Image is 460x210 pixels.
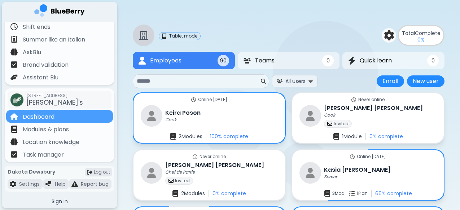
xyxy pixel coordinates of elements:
span: Total [402,30,415,37]
p: Help [55,181,66,187]
p: Tablet mode [169,33,197,39]
p: Location knowledge [23,138,79,146]
p: Invited [334,121,349,127]
p: Server [324,174,337,180]
button: EmployeesEmployees90 [133,52,235,69]
img: restaurant [299,105,321,127]
img: file icon [10,151,18,158]
img: logout [87,170,92,175]
button: Enroll [377,75,404,87]
p: Invited [175,178,190,184]
span: 0 [431,57,435,64]
button: Sign in [5,194,114,208]
span: Quick learn [360,56,392,65]
button: TeamsTeams0 [238,52,340,69]
p: AskBlu [23,48,41,57]
span: Sign in [52,198,68,205]
p: Complete [402,30,441,36]
p: Brand validation [23,61,69,69]
img: invited [327,121,332,126]
p: Report bug [81,181,109,187]
p: Online [DATE] [357,154,386,159]
img: file icon [10,74,18,81]
h3: Keira Poson [165,109,201,117]
a: online statusNever onlinerestaurant[PERSON_NAME] [PERSON_NAME]Chef de PartieinvitedInvitedenrollm... [133,149,286,201]
p: Dakota Dewsbury [8,169,55,175]
p: Task manager [23,150,64,159]
span: Teams [255,56,275,65]
img: online status [193,154,197,159]
h3: Kasia [PERSON_NAME] [324,166,391,174]
img: enrollments [172,190,178,197]
span: 90 [220,57,227,64]
img: settings [384,30,394,40]
a: online statusOnline [DATE]restaurantKeira PosonCookenrollments2Modules100% complete [133,92,286,144]
img: enrollments [333,133,339,140]
img: online status [351,97,356,102]
img: file icon [10,61,18,68]
img: Teams [244,58,251,64]
img: restaurant [299,162,321,184]
h3: [PERSON_NAME] [PERSON_NAME] [165,161,264,170]
button: New user [407,75,444,87]
p: 0 % complete [369,133,403,140]
img: restaurant [141,105,162,127]
p: Never online [200,154,226,159]
img: file icon [45,181,52,187]
button: Quick learnQuick learn0 [342,52,444,69]
img: file icon [71,181,78,187]
p: Chef de Partie [165,169,195,175]
p: Assistant Blu [23,73,58,82]
img: expand [308,78,313,84]
p: 1 Module [342,133,362,140]
a: tabletTablet mode [159,32,201,40]
p: Settings [19,181,40,187]
img: enrollments [170,133,176,140]
p: 0 % complete [213,190,246,197]
img: file icon [10,36,18,43]
p: 0 % [417,36,425,43]
span: 0 [327,57,330,64]
img: file icon [10,48,18,56]
button: All users [272,75,317,87]
img: modules [324,190,330,197]
p: Never online [358,97,385,102]
p: 2 Module s [179,133,202,140]
span: [PERSON_NAME]'s [26,98,83,107]
img: online status [191,97,196,102]
span: Log out [94,169,110,175]
span: [STREET_ADDRESS] [26,93,83,99]
p: 100 % complete [210,133,248,140]
p: 66 % complete [375,190,412,197]
img: tablet [162,34,166,39]
img: file icon [10,23,18,30]
p: Cook [165,117,176,123]
img: file icon [10,138,18,145]
img: All users [277,79,282,84]
span: Employees [150,56,181,65]
img: training plans [349,191,355,196]
p: Shift ends [23,23,51,31]
span: All users [285,78,306,84]
p: Modules & plans [23,125,69,134]
p: 2 Module s [181,190,205,197]
img: Employees [139,57,146,65]
p: Online [DATE] [198,97,227,102]
p: Cook [324,112,335,118]
img: restaurant [141,162,162,184]
img: file icon [10,181,16,187]
img: company thumbnail [10,93,23,106]
img: invited [168,178,174,183]
p: Dashboard [23,113,54,121]
p: 1 Plan [357,191,368,196]
img: company logo [34,4,85,19]
img: online status [350,154,355,159]
h3: [PERSON_NAME] [PERSON_NAME] [324,104,423,113]
img: file icon [10,113,18,120]
img: search icon [261,79,266,84]
img: file icon [10,126,18,133]
p: Summer like an Italian [23,35,85,44]
img: Quick learn [348,57,355,65]
p: 3 Mod [332,191,345,196]
a: online statusOnline [DATE]restaurantKasia [PERSON_NAME]Servermodules3Modtraining plans1Plan66% co... [292,149,444,201]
